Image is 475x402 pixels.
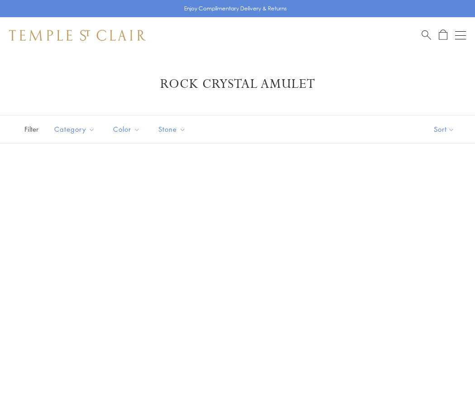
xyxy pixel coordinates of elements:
[439,29,447,41] a: Open Shopping Bag
[109,124,147,135] span: Color
[50,124,102,135] span: Category
[154,124,193,135] span: Stone
[47,119,102,139] button: Category
[413,115,475,143] button: Show sort by
[23,76,452,92] h1: Rock Crystal Amulet
[9,30,146,41] img: Temple St. Clair
[422,29,431,41] a: Search
[455,30,466,41] button: Open navigation
[184,4,287,13] p: Enjoy Complimentary Delivery & Returns
[152,119,193,139] button: Stone
[106,119,147,139] button: Color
